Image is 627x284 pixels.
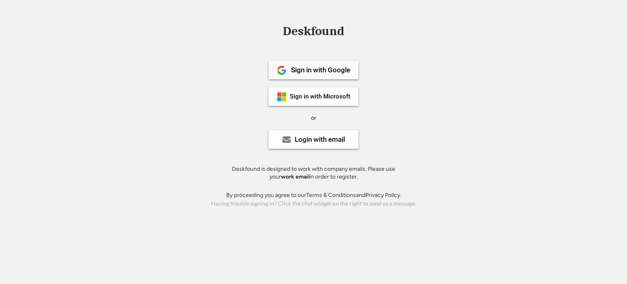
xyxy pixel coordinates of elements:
[222,165,405,181] div: Deskfound is designed to work with company emails. Please use your in order to register.
[291,67,350,74] div: Sign in with Google
[311,114,316,122] div: or
[281,173,309,180] strong: work email
[295,136,345,143] div: Login with email
[290,94,350,100] div: Sign in with Microsoft
[277,92,287,102] img: ms-symbollockup_mssymbol_19.png
[226,191,401,199] div: By proceeding you agree to our and
[306,192,356,199] a: Terms & Conditions
[277,65,287,75] img: 1024px-Google__G__Logo.svg.png
[279,25,348,38] div: Deskfound
[365,192,401,199] a: Privacy Policy.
